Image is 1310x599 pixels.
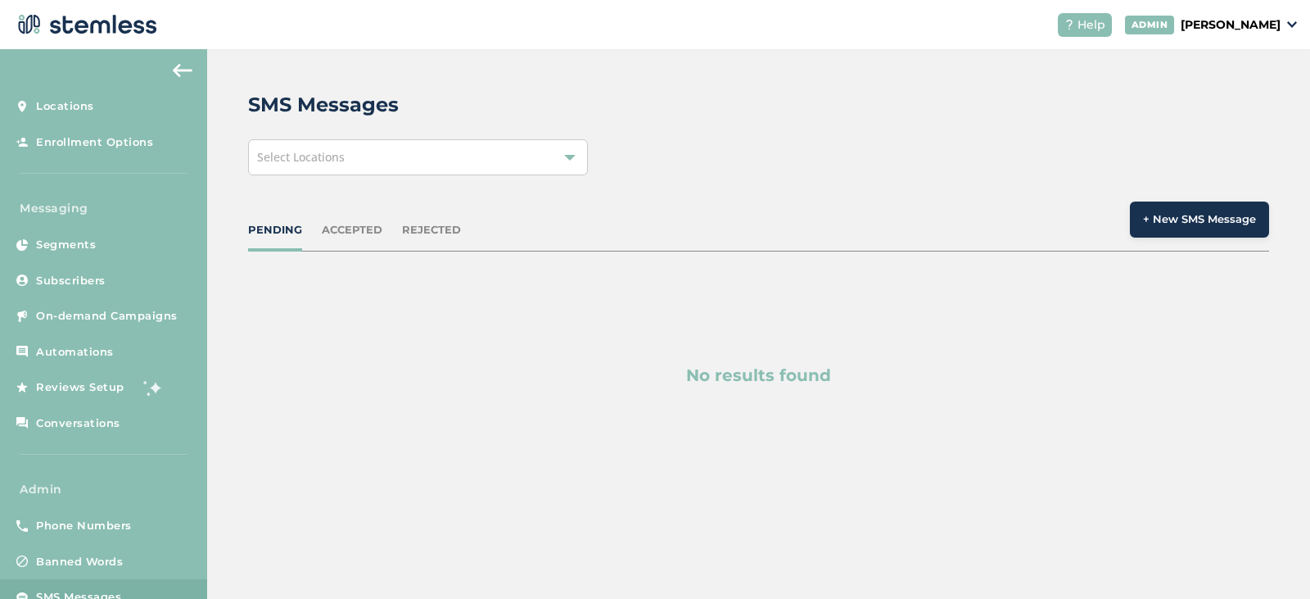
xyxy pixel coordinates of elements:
[36,273,106,289] span: Subscribers
[402,222,461,238] div: REJECTED
[248,90,399,120] h2: SMS Messages
[36,98,94,115] span: Locations
[36,379,124,396] span: Reviews Setup
[36,554,123,570] span: Banned Words
[322,222,382,238] div: ACCEPTED
[36,308,178,324] span: On-demand Campaigns
[137,371,169,404] img: glitter-stars-b7820f95.gif
[1181,16,1281,34] p: [PERSON_NAME]
[1143,211,1256,228] span: + New SMS Message
[36,134,153,151] span: Enrollment Options
[1228,520,1310,599] iframe: Chat Widget
[36,237,96,253] span: Segments
[36,344,114,361] span: Automations
[257,149,345,165] span: Select Locations
[173,64,192,77] img: icon-arrow-back-accent-c549486e.svg
[36,518,132,534] span: Phone Numbers
[248,222,302,238] div: PENDING
[1064,20,1074,29] img: icon-help-white-03924b79.svg
[13,8,157,41] img: logo-dark-0685b13c.svg
[1077,16,1105,34] span: Help
[1125,16,1175,34] div: ADMIN
[36,415,120,432] span: Conversations
[1130,202,1269,238] button: + New SMS Message
[327,363,1190,388] p: No results found
[1287,21,1297,28] img: icon_down-arrow-small-66adaf34.svg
